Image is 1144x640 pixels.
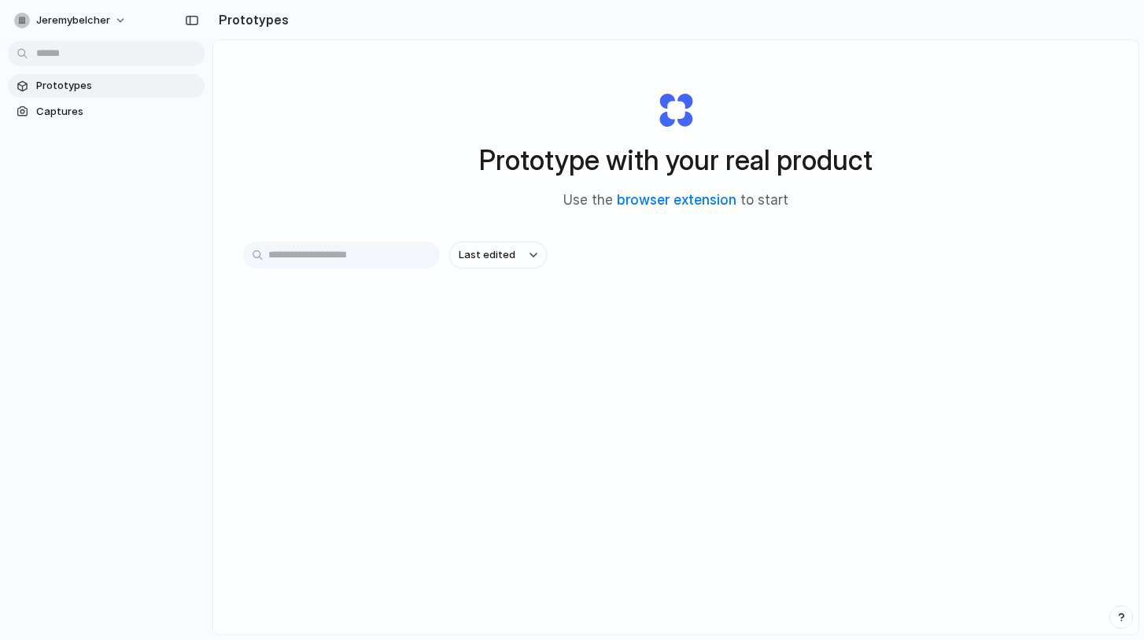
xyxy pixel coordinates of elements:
a: Captures [8,100,205,124]
a: browser extension [617,192,736,208]
span: Captures [36,104,198,120]
h2: Prototypes [212,10,289,29]
span: Last edited [459,247,515,263]
button: jeremybelcher [8,8,135,33]
span: Use the to start [563,191,788,211]
button: Last edited [449,242,547,268]
h1: Prototype with your real product [479,139,873,181]
span: Prototypes [36,78,198,94]
span: jeremybelcher [36,13,110,28]
a: Prototypes [8,74,205,98]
